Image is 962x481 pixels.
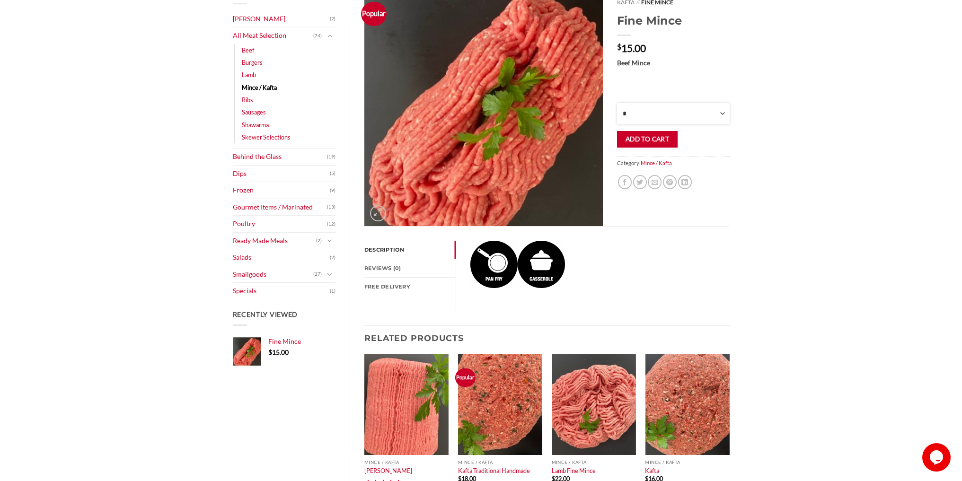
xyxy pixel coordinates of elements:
a: Salads [233,249,330,266]
span: Category: [617,156,729,170]
a: Gourmet Items / Marinated [233,199,327,216]
h3: Related products [364,326,730,350]
button: Add to cart [617,131,677,148]
a: Description [364,241,456,259]
span: (27) [313,267,322,281]
a: Ready Made Meals [233,233,317,249]
a: Lamb [242,69,256,81]
a: [PERSON_NAME] [233,11,330,27]
a: Kafta [645,467,659,474]
a: Frozen [233,182,330,199]
a: Poultry [233,216,327,232]
a: Dips [233,166,330,182]
span: (5) [330,166,335,181]
img: Fine Mince [470,241,518,288]
span: (19) [327,150,335,164]
img: Kafta [645,354,729,455]
span: (2) [330,251,335,265]
iframe: chat widget [922,443,953,472]
img: Kafta Traditional Handmade [458,354,542,455]
a: Kafta Traditional Handmade [458,467,530,474]
img: Lamb Fine Mince [552,354,636,455]
a: Share on LinkedIn [678,175,692,189]
a: Share on Facebook [618,175,632,189]
a: Fine Mince [268,337,336,346]
a: Zoom [370,205,386,221]
span: $ [617,43,621,51]
img: Fine Mince [518,241,565,288]
span: (1) [330,284,335,298]
span: $ [268,348,272,356]
span: Fine Mince [268,337,301,345]
p: Mince / Kafta [645,460,729,465]
a: Lamb Fine Mince [552,467,596,474]
a: Burgers [242,56,263,69]
span: Recently Viewed [233,310,298,318]
button: Toggle [324,31,335,41]
a: Sausages [242,106,266,118]
p: Mince / Kafta [364,460,449,465]
a: Pin on Pinterest [663,175,677,189]
a: Shawarma [242,119,269,131]
a: Email to a Friend [648,175,662,189]
a: Behind the Glass [233,149,327,165]
span: (2) [316,234,322,248]
a: Share on Twitter [633,175,647,189]
button: Toggle [324,269,335,280]
a: Beef [242,44,254,56]
a: Skewer Selections [242,131,291,143]
p: Mince / Kafta [552,460,636,465]
a: FREE Delivery [364,278,456,296]
button: Toggle [324,236,335,246]
span: (12) [327,217,335,231]
a: Mince / Kafta [641,160,672,166]
a: Reviews (0) [364,259,456,277]
a: [PERSON_NAME] [364,467,412,474]
bdi: 15.00 [617,42,646,54]
bdi: 15.00 [268,348,289,356]
img: Kibbeh Mince [364,354,449,455]
a: Smallgoods [233,266,314,283]
strong: Beef Mince [617,59,650,67]
h1: Fine Mince [617,13,729,28]
p: Mince / Kafta [458,460,542,465]
span: (2) [330,12,335,26]
span: (74) [313,29,322,43]
a: All Meat Selection [233,27,314,44]
span: (9) [330,184,335,198]
a: Ribs [242,94,253,106]
span: (13) [327,200,335,214]
a: Mince / Kafta [242,81,277,94]
a: Specials [233,283,330,299]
